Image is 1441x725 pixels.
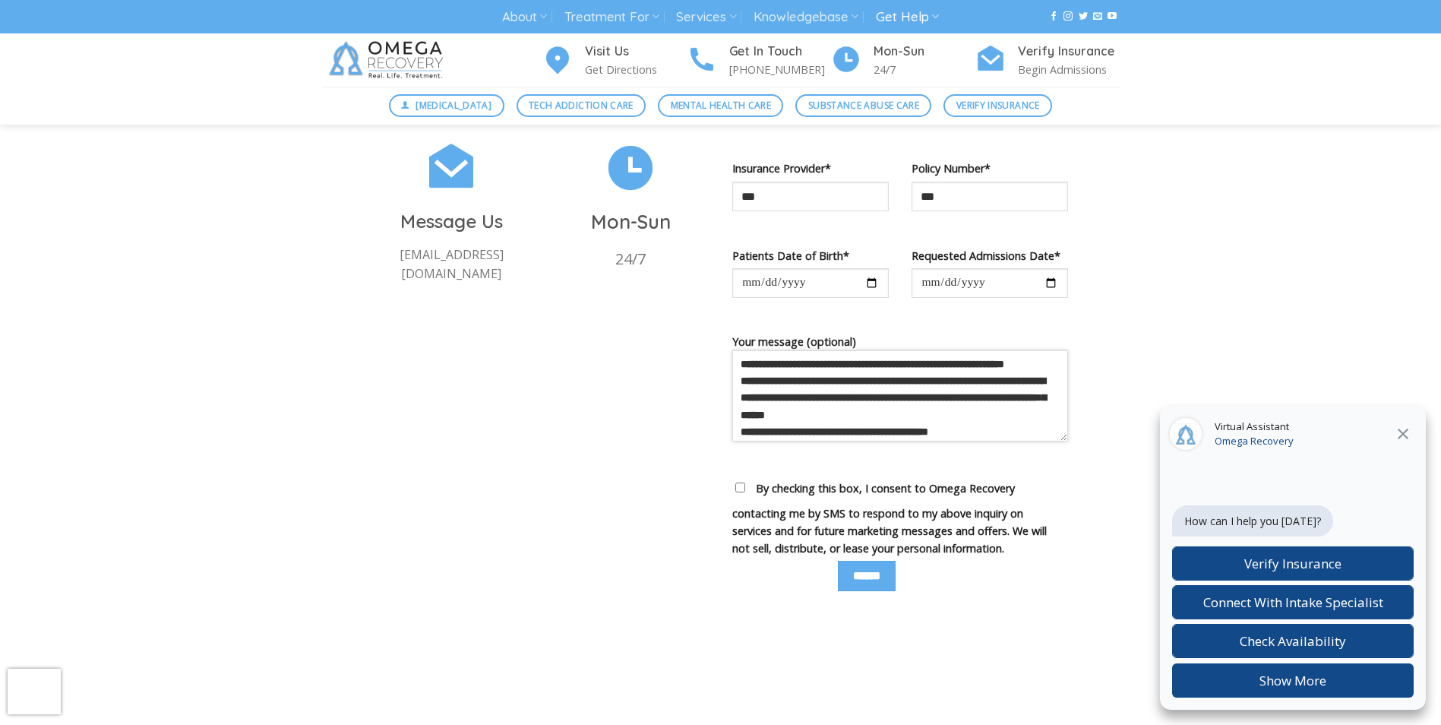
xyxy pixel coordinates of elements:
a: [MEDICAL_DATA] [389,94,504,117]
span: [MEDICAL_DATA] [416,98,491,112]
a: Mental Health Care [658,94,783,117]
label: Insurance Provider* [732,160,889,177]
span: Verify Insurance [956,98,1040,112]
a: Message Us [EMAIL_ADDRESS][DOMAIN_NAME] [373,139,529,284]
h3: Message Us [373,207,529,236]
a: Substance Abuse Care [795,94,931,117]
span: By checking this box, I consent to Omega Recovery contacting me by SMS to respond to my above inq... [732,481,1047,556]
p: [EMAIL_ADDRESS][DOMAIN_NAME] [373,245,529,284]
a: Knowledgebase [754,3,858,31]
a: About [502,3,547,31]
a: Tech Addiction Care [517,94,646,117]
input: By checking this box, I consent to Omega Recovery contacting me by SMS to respond to my above inq... [735,483,745,492]
label: Policy Number* [912,160,1068,177]
p: [PHONE_NUMBER] [729,61,831,78]
iframe: reCAPTCHA [8,669,61,714]
a: Follow on Twitter [1079,11,1088,22]
a: Treatment For [564,3,659,31]
h4: Visit Us [585,42,687,62]
span: Substance Abuse Care [808,98,919,112]
a: Follow on Facebook [1049,11,1058,22]
a: Visit Us Get Directions [542,42,687,79]
label: Your message (optional) [732,333,1069,452]
h4: Get In Touch [729,42,831,62]
a: Send us an email [1093,11,1102,22]
a: Follow on YouTube [1108,11,1117,22]
span: Tech Addiction Care [529,98,634,112]
a: Verify Insurance [943,94,1052,117]
p: Get Directions [585,61,687,78]
span: Mental Health Care [671,98,771,112]
a: Get In Touch [PHONE_NUMBER] [687,42,831,79]
p: 24/7 [874,61,975,78]
h3: Mon-Sun [552,207,709,237]
a: Services [676,3,736,31]
label: Requested Admissions Date* [912,247,1068,264]
img: Omega Recovery [322,33,455,87]
p: Begin Admissions [1018,61,1120,78]
h4: Verify Insurance [1018,42,1120,62]
p: 24/7 [552,247,709,271]
label: Patients Date of Birth* [732,247,889,264]
textarea: Your message (optional) [732,350,1069,442]
a: Verify Insurance Begin Admissions [975,42,1120,79]
h4: Mon-Sun [874,42,975,62]
a: Get Help [876,3,939,31]
a: Follow on Instagram [1063,11,1073,22]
